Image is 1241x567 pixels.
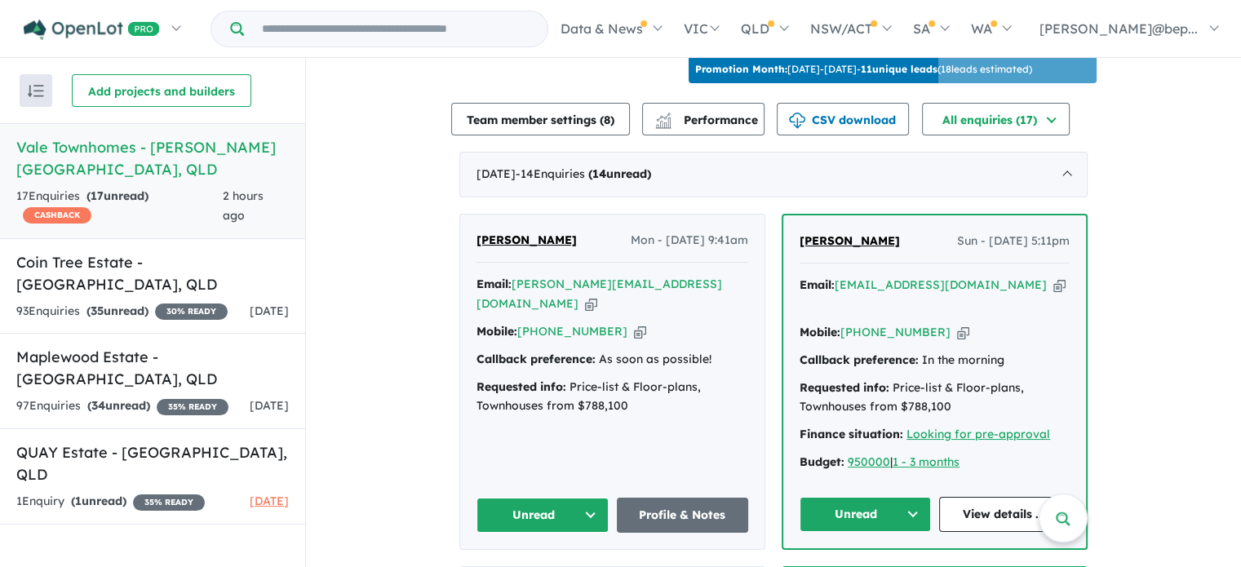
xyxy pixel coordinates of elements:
div: As soon as possible! [476,350,748,370]
strong: Requested info: [800,380,889,395]
img: bar-chart.svg [655,117,671,128]
button: Copy [957,324,969,341]
div: 1 Enquir y [16,492,205,512]
strong: ( unread) [87,398,150,413]
strong: Email: [476,277,512,291]
button: Unread [476,498,609,533]
a: [EMAIL_ADDRESS][DOMAIN_NAME] [835,277,1047,292]
p: [DATE] - [DATE] - ( 18 leads estimated) [695,62,1032,77]
strong: Mobile: [476,324,517,339]
a: 950000 [848,454,890,469]
button: Add projects and builders [72,74,251,107]
div: [DATE] [459,152,1088,197]
span: Mon - [DATE] 9:41am [631,231,748,250]
strong: Finance situation: [800,427,903,441]
h5: Coin Tree Estate - [GEOGRAPHIC_DATA] , QLD [16,251,289,295]
strong: Budget: [800,454,844,469]
button: Unread [800,497,931,532]
span: Performance [658,113,758,127]
strong: ( unread) [86,188,148,203]
span: CASHBACK [23,207,91,224]
a: [PHONE_NUMBER] [517,324,627,339]
div: Price-list & Floor-plans, Townhouses from $788,100 [476,378,748,417]
span: [DATE] [250,303,289,318]
span: 35 % READY [157,399,228,415]
button: CSV download [777,103,909,135]
strong: ( unread) [86,303,148,318]
strong: Callback preference: [476,352,596,366]
button: Copy [1053,277,1066,294]
span: 30 % READY [155,303,228,320]
a: 1 - 3 months [893,454,960,469]
strong: ( unread) [588,166,651,181]
span: [PERSON_NAME] [476,233,577,247]
button: Copy [634,323,646,340]
a: Profile & Notes [617,498,749,533]
div: 17 Enquir ies [16,187,223,226]
span: [PERSON_NAME] [800,233,900,248]
button: Performance [642,103,765,135]
span: [DATE] [250,398,289,413]
button: All enquiries (17) [922,103,1070,135]
span: 17 [91,188,104,203]
span: 35 % READY [133,494,205,511]
img: download icon [789,113,805,129]
span: 1 [75,494,82,508]
span: [DATE] [250,494,289,508]
h5: QUAY Estate - [GEOGRAPHIC_DATA] , QLD [16,441,289,485]
div: | [800,453,1070,472]
strong: Email: [800,277,835,292]
input: Try estate name, suburb, builder or developer [247,11,544,47]
a: Looking for pre-approval [906,427,1050,441]
span: 34 [91,398,105,413]
span: 8 [604,113,610,127]
span: Sun - [DATE] 5:11pm [957,232,1070,251]
div: 93 Enquir ies [16,302,228,321]
div: In the morning [800,351,1070,370]
span: 35 [91,303,104,318]
span: - 14 Enquir ies [516,166,651,181]
a: View details ... [939,497,1070,532]
h5: Maplewood Estate - [GEOGRAPHIC_DATA] , QLD [16,346,289,390]
img: line-chart.svg [656,113,671,122]
a: [PERSON_NAME] [476,231,577,250]
strong: ( unread) [71,494,126,508]
div: 97 Enquir ies [16,396,228,416]
strong: Mobile: [800,325,840,339]
strong: Requested info: [476,379,566,394]
button: Copy [585,295,597,312]
b: 11 unique leads [861,63,937,75]
a: [PERSON_NAME][EMAIL_ADDRESS][DOMAIN_NAME] [476,277,722,311]
button: Team member settings (8) [451,103,630,135]
img: sort.svg [28,85,44,97]
a: [PHONE_NUMBER] [840,325,951,339]
strong: Callback preference: [800,352,919,367]
span: [PERSON_NAME]@bep... [1039,20,1198,37]
span: 2 hours ago [223,188,264,223]
span: 14 [592,166,606,181]
div: Price-list & Floor-plans, Townhouses from $788,100 [800,379,1070,418]
a: [PERSON_NAME] [800,232,900,251]
img: Openlot PRO Logo White [24,20,160,40]
b: Promotion Month: [695,63,787,75]
h5: Vale Townhomes - [PERSON_NAME][GEOGRAPHIC_DATA] , QLD [16,136,289,180]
